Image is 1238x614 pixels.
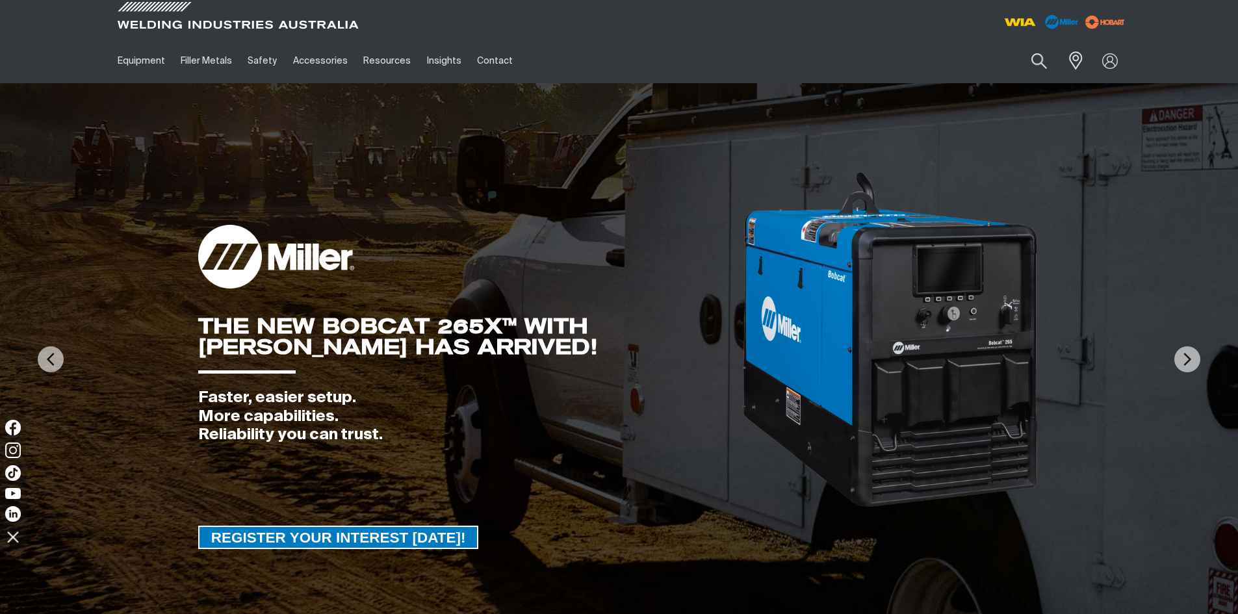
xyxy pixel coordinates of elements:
img: miller [1081,12,1129,32]
img: TikTok [5,465,21,481]
button: Search products [1017,45,1061,76]
a: Contact [469,38,521,83]
img: YouTube [5,488,21,499]
a: Insights [419,38,469,83]
input: Product name or item number... [1000,45,1061,76]
a: Accessories [285,38,355,83]
img: Facebook [5,420,21,435]
a: REGISTER YOUR INTEREST TODAY! [198,526,479,549]
a: Safety [240,38,285,83]
img: LinkedIn [5,506,21,522]
a: Resources [355,38,419,83]
img: NextArrow [1174,346,1200,372]
img: Instagram [5,442,21,458]
nav: Main [110,38,874,83]
div: Faster, easier setup. More capabilities. Reliability you can trust. [198,389,741,444]
div: THE NEW BOBCAT 265X™ WITH [PERSON_NAME] HAS ARRIVED! [198,316,741,357]
img: hide socials [2,526,24,548]
span: REGISTER YOUR INTEREST [DATE]! [200,526,478,549]
a: Equipment [110,38,173,83]
img: PrevArrow [38,346,64,372]
a: Filler Metals [173,38,240,83]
